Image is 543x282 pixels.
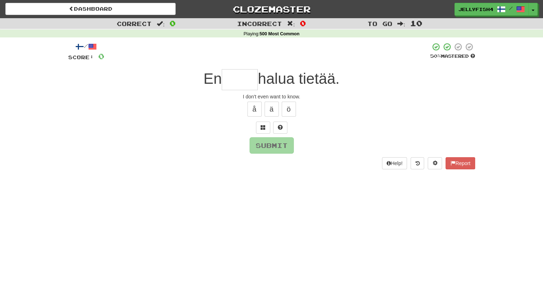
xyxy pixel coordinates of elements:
button: ä [265,102,279,117]
button: Submit [250,137,294,154]
button: Report [446,157,475,169]
a: Dashboard [5,3,176,15]
span: jellyfish4 [458,6,493,12]
span: 0 [300,19,306,27]
span: 0 [170,19,176,27]
span: / [509,6,513,11]
span: : [157,21,165,27]
span: : [397,21,405,27]
span: Incorrect [237,20,282,27]
button: Help! [382,157,407,169]
button: Round history (alt+y) [411,157,424,169]
span: Correct [117,20,152,27]
button: å [247,102,262,117]
button: Switch sentence to multiple choice alt+p [256,122,270,134]
span: Score: [68,54,94,60]
div: I don't even want to know. [68,93,475,100]
span: halua tietää. [258,70,340,87]
strong: 500 Most Common [260,31,300,36]
a: Clozemaster [186,3,357,15]
span: : [287,21,295,27]
span: 50 % [430,53,441,59]
span: 0 [98,52,104,61]
span: 10 [410,19,422,27]
a: jellyfish4 / [454,3,529,16]
div: Mastered [430,53,475,60]
span: To go [367,20,392,27]
div: / [68,42,104,51]
span: En [203,70,222,87]
button: ö [282,102,296,117]
button: Single letter hint - you only get 1 per sentence and score half the points! alt+h [273,122,287,134]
